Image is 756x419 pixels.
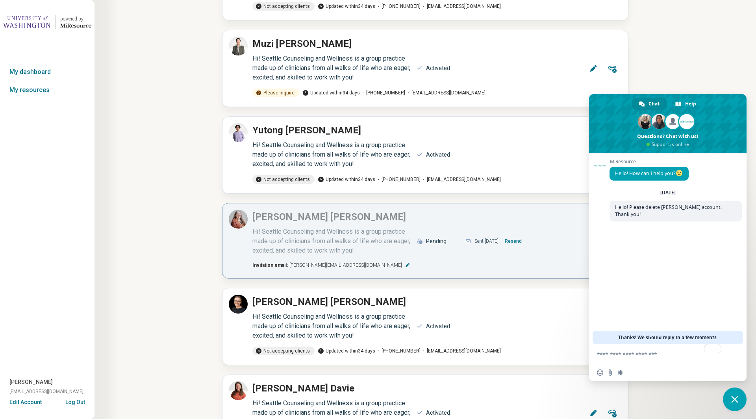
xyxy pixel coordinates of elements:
[65,398,85,404] button: Log Out
[289,262,402,269] span: [PERSON_NAME][EMAIL_ADDRESS][DOMAIN_NAME]
[252,312,412,340] div: Hi! Seattle Counseling and Wellness is a group practice made up of clinicians from all walks of l...
[607,369,613,376] span: Send a file
[723,388,747,411] a: Close chat
[597,344,723,364] textarea: To enrich screen reader interactions, please activate Accessibility in Grammarly extension settings
[252,2,315,11] div: Not accepting clients
[9,378,53,386] span: [PERSON_NAME]
[60,15,91,22] div: powered by
[252,89,299,97] div: Please inquire
[252,295,406,309] p: [PERSON_NAME] [PERSON_NAME]
[318,347,375,354] span: Updated within 34 days
[426,322,450,330] div: Activated
[618,331,718,344] span: Thanks! We should reply in a few moments.
[9,398,42,406] button: Edit Account
[252,37,352,51] p: Muzi [PERSON_NAME]
[375,347,421,354] span: [PHONE_NUMBER]
[421,347,501,354] span: [EMAIL_ADDRESS][DOMAIN_NAME]
[9,388,83,395] span: [EMAIL_ADDRESS][DOMAIN_NAME]
[252,262,288,269] span: Invitation email:
[465,235,571,247] div: Sent [DATE]
[360,89,405,96] span: [PHONE_NUMBER]
[426,409,450,417] div: Activated
[252,140,412,169] div: Hi! Seattle Counseling and Wellness is a group practice made up of clinicians from all walks of l...
[375,3,421,10] span: [PHONE_NUMBER]
[426,237,447,245] div: Pending
[252,347,315,355] div: Not accepting clients
[318,3,375,10] span: Updated within 34 days
[421,3,501,10] span: [EMAIL_ADDRESS][DOMAIN_NAME]
[660,190,676,195] div: [DATE]
[3,13,50,31] img: University of Washington
[252,381,354,395] p: [PERSON_NAME] Davie
[649,98,660,110] span: Chat
[617,369,624,376] span: Audio message
[252,175,315,184] div: Not accepting clients
[668,98,704,110] a: Help
[426,151,450,159] div: Activated
[252,227,412,255] div: Hi! Seattle Counseling and Wellness is a group practice made up of clinicians from all walks of l...
[610,159,689,164] span: MiResource
[502,235,525,247] button: Resend
[318,176,375,183] span: Updated within 34 days
[421,176,501,183] span: [EMAIL_ADDRESS][DOMAIN_NAME]
[685,98,696,110] span: Help
[597,369,603,376] span: Insert an emoji
[252,210,406,224] p: [PERSON_NAME] [PERSON_NAME]
[302,89,360,96] span: Updated within 34 days
[405,89,485,96] span: [EMAIL_ADDRESS][DOMAIN_NAME]
[3,13,91,31] a: University of Washingtonpowered by
[252,54,412,82] div: Hi! Seattle Counseling and Wellness is a group practice made up of clinicians from all walks of l...
[375,176,421,183] span: [PHONE_NUMBER]
[615,204,722,218] span: Hello! Please delete [PERSON_NAME] account. Thank you!
[426,64,450,72] div: Activated
[615,170,683,177] span: Hello! How can I help you?
[252,123,361,137] p: Yutong [PERSON_NAME]
[632,98,667,110] a: Chat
